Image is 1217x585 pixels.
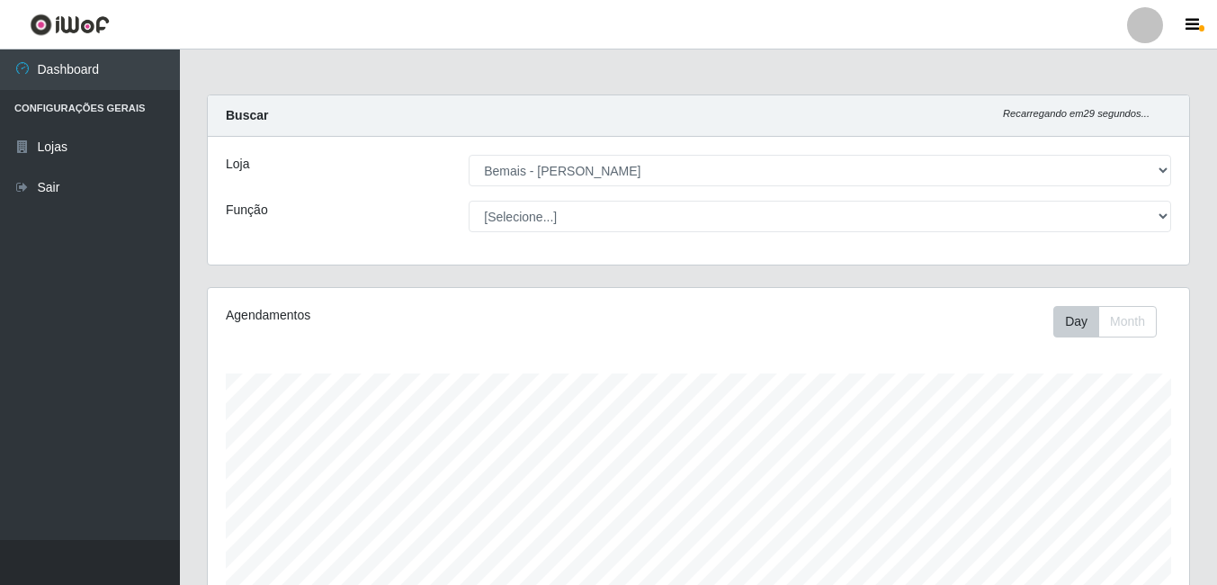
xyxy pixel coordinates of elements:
[1053,306,1099,337] button: Day
[30,13,110,36] img: CoreUI Logo
[1053,306,1171,337] div: Toolbar with button groups
[226,306,604,325] div: Agendamentos
[1003,108,1150,119] i: Recarregando em 29 segundos...
[226,108,268,122] strong: Buscar
[226,155,249,174] label: Loja
[1053,306,1157,337] div: First group
[1098,306,1157,337] button: Month
[226,201,268,220] label: Função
